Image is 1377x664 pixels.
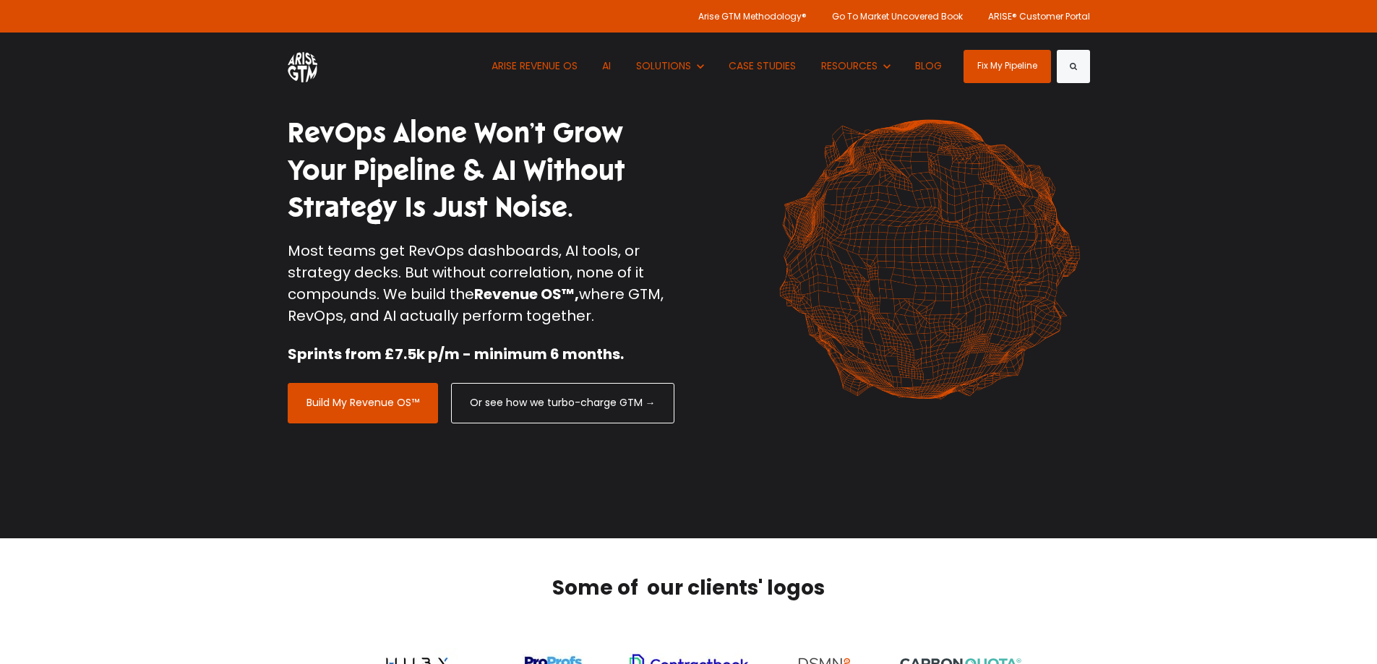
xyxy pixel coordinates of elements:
h1: RevOps Alone Won’t Grow Your Pipeline & AI Without Strategy Is Just Noise. [288,115,678,226]
img: shape-61 orange [768,104,1090,415]
a: Or see how we turbo-charge GTM → [451,383,674,423]
a: ARISE REVENUE OS [481,33,588,100]
a: CASE STUDIES [718,33,807,100]
nav: Desktop navigation [481,33,953,100]
span: SOLUTIONS [636,59,691,73]
a: BLOG [905,33,953,100]
button: Search [1057,50,1090,83]
img: ARISE GTM logo (1) white [288,50,317,82]
p: Most teams get RevOps dashboards, AI tools, or strategy decks. But without correlation, none of i... [288,240,678,327]
span: RESOURCES [821,59,878,73]
button: Show submenu for RESOURCES RESOURCES [810,33,901,100]
button: Show submenu for SOLUTIONS SOLUTIONS [625,33,714,100]
strong: Revenue OS™, [474,284,579,304]
h2: Some of our clients' logos [356,574,1021,602]
a: AI [592,33,622,100]
strong: Sprints from £7.5k p/m - minimum 6 months. [288,344,624,364]
a: Build My Revenue OS™ [288,383,438,423]
a: Fix My Pipeline [964,50,1051,83]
